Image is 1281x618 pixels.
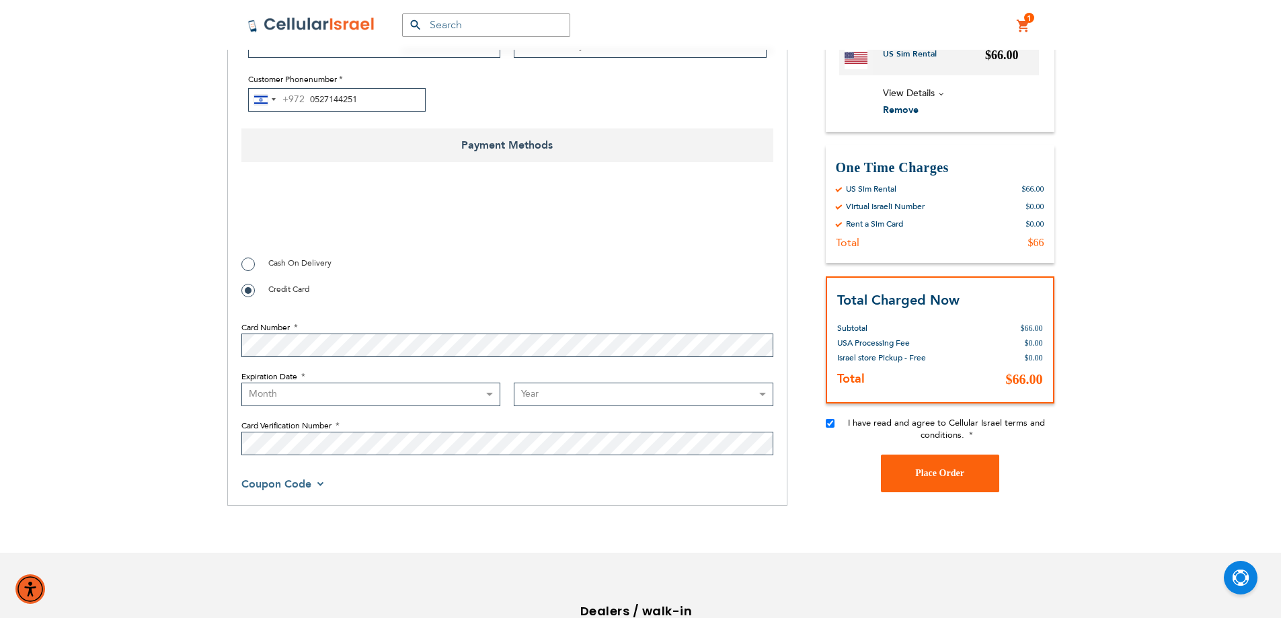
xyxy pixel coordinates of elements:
[845,46,867,69] img: US Sim Rental
[402,13,570,37] input: Search
[248,88,426,112] input: e.g. 50-234-5678
[837,311,942,336] th: Subtotal
[1026,201,1044,212] div: $0.00
[836,159,1044,177] h3: One Time Charges
[846,184,896,194] div: US Sim Rental
[241,322,290,333] span: Card Number
[881,455,999,492] button: Place Order
[15,574,45,604] div: Accessibility Menu
[1025,338,1043,348] span: $0.00
[241,371,297,382] span: Expiration Date
[846,219,903,229] div: Rent a Sim Card
[241,128,773,162] span: Payment Methods
[883,48,947,70] a: US Sim Rental
[241,420,332,431] span: Card Verification Number
[848,417,1045,441] span: I have read and agree to Cellular Israel terms and conditions.
[1025,353,1043,362] span: $0.00
[1026,219,1044,229] div: $0.00
[1022,184,1044,194] div: $66.00
[1028,236,1044,249] div: $66
[1006,372,1043,387] span: $66.00
[249,89,305,111] button: Selected country
[837,371,865,387] strong: Total
[883,104,919,116] span: Remove
[883,87,935,100] span: View Details
[282,91,305,108] div: +972
[837,352,926,363] span: Israel store Pickup - Free
[985,48,1019,62] span: $66.00
[247,17,375,33] img: Cellular Israel Logo
[1016,18,1031,34] a: 1
[248,74,337,85] span: Customer Phonenumber
[241,477,311,492] span: Coupon Code
[837,291,960,309] strong: Total Charged Now
[837,338,910,348] span: USA Processing Fee
[846,201,925,212] div: Virtual Israeli Number
[1027,13,1032,24] span: 1
[241,192,446,245] iframe: reCAPTCHA
[1021,323,1043,333] span: $66.00
[836,236,859,249] div: Total
[915,468,964,478] span: Place Order
[268,258,332,268] span: Cash On Delivery
[268,284,309,295] span: Credit Card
